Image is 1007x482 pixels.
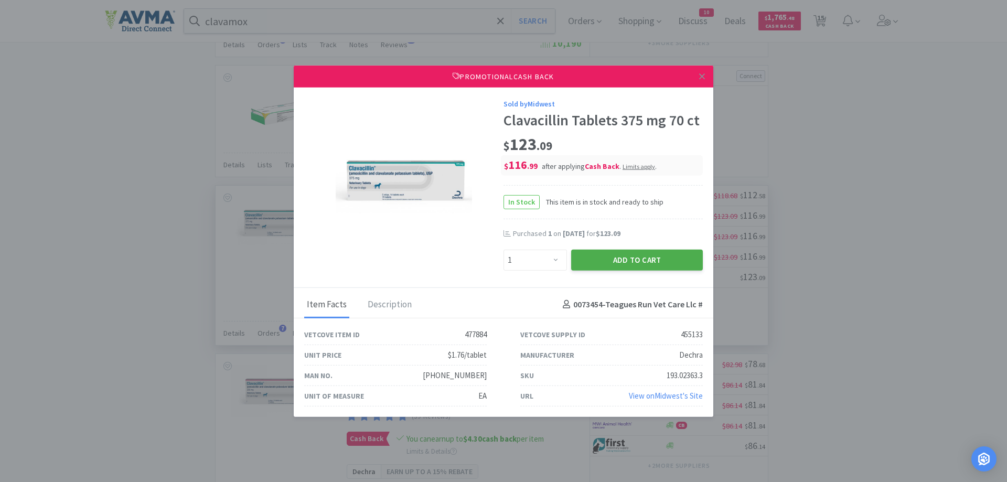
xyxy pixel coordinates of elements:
[520,349,574,360] div: Manufacturer
[465,328,487,341] div: 477884
[304,369,333,381] div: Man No.
[504,98,703,110] div: Sold by Midwest
[623,163,655,170] span: Limits apply
[563,229,585,238] span: [DATE]
[679,349,703,361] div: Dechra
[504,138,510,153] span: $
[520,390,533,401] div: URL
[365,292,414,318] div: Description
[504,134,552,155] span: 123
[513,229,703,239] div: Purchased on for
[504,112,703,130] div: Clavacillin Tablets 375 mg 70 ct
[304,349,341,360] div: Unit Price
[971,446,997,472] div: Open Intercom Messenger
[304,390,364,401] div: Unit of Measure
[478,390,487,402] div: EA
[504,196,539,209] span: In Stock
[504,161,508,171] span: $
[596,229,620,238] span: $123.09
[537,138,552,153] span: . 09
[623,162,657,171] div: .
[585,162,619,171] i: Cash Back
[304,292,349,318] div: Item Facts
[520,328,585,340] div: Vetcove Supply ID
[540,196,663,208] span: This item is in stock and ready to ship
[542,162,657,171] span: after applying .
[527,161,538,171] span: . 99
[304,328,360,340] div: Vetcove Item ID
[336,116,472,252] img: 2c20be974d2a47fe889ea98917c65574_455133.jpeg
[520,369,534,381] div: SKU
[571,249,703,270] button: Add to Cart
[504,157,538,172] span: 116
[629,391,703,401] a: View onMidwest's Site
[681,328,703,341] div: 455133
[294,65,713,87] div: Promotional Cash Back
[559,298,703,312] h4: 0073454 - Teagues Run Vet Care Llc #
[548,229,552,238] span: 1
[423,369,487,382] div: [PHONE_NUMBER]
[448,349,487,361] div: $1.76/tablet
[667,369,703,382] div: 193.02363.3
